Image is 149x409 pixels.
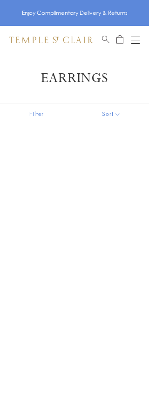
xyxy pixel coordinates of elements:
button: Show sort by [73,103,149,125]
button: Open navigation [131,34,140,45]
p: Enjoy Complimentary Delivery & Returns [22,8,128,18]
h1: Earrings [11,70,138,87]
a: Open Shopping Bag [116,34,123,45]
img: Temple St. Clair [9,37,93,44]
a: Search [102,34,109,45]
a: 18K Athena Owl Post Earrings [6,136,72,203]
